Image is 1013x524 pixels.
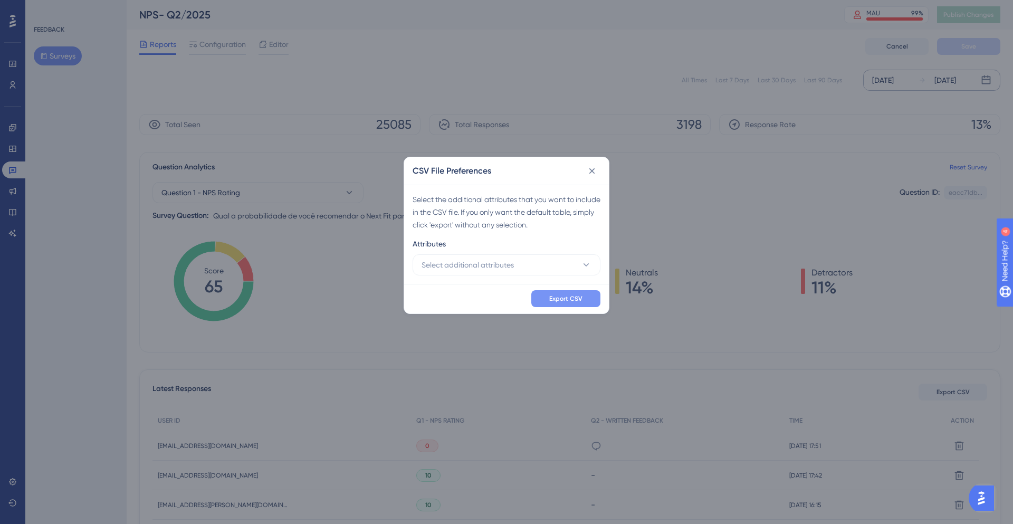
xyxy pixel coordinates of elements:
div: Select the additional attributes that you want to include in the CSV file. If you only want the d... [413,193,600,231]
span: Select additional attributes [422,259,514,271]
span: Export CSV [549,294,582,303]
div: 4 [73,5,77,14]
span: Attributes [413,237,446,250]
h2: CSV File Preferences [413,165,491,177]
span: Need Help? [25,3,66,15]
iframe: UserGuiding AI Assistant Launcher [969,482,1000,514]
